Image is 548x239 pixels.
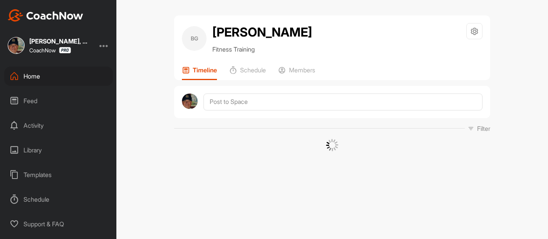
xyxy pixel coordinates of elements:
[193,66,217,74] p: Timeline
[240,66,266,74] p: Schedule
[4,140,113,160] div: Library
[4,190,113,209] div: Schedule
[212,23,312,42] h2: [PERSON_NAME]
[182,94,198,109] img: avatar
[29,38,91,44] div: [PERSON_NAME], PGA Master Teacher
[477,124,490,133] p: Filter
[4,165,113,184] div: Templates
[4,91,113,110] div: Feed
[29,47,71,53] div: CoachNow
[59,47,71,53] img: CoachNow Pro
[8,9,83,22] img: CoachNow
[4,67,113,86] div: Home
[8,37,25,54] img: square_6f22663c80ea9c74e238617ec5116298.jpg
[4,116,113,135] div: Activity
[212,45,312,54] p: Fitness Training
[326,139,338,151] img: G6gVgL6ErOh57ABN0eRmCEwV0I4iEi4d8EwaPGI0tHgoAbU4EAHFLEQAh+QQFCgALACwIAA4AGAASAAAEbHDJSesaOCdk+8xg...
[289,66,315,74] p: Members
[182,26,207,51] div: BG
[4,214,113,234] div: Support & FAQ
